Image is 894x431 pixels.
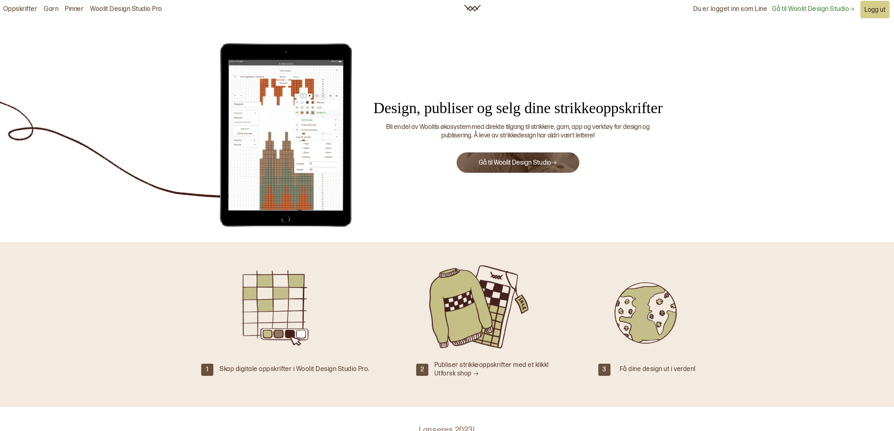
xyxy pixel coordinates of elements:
[219,365,369,374] div: Skap digitale oppskrifter i Woolit Design Studio Pro.
[416,364,428,376] div: 2
[620,365,696,374] div: Få dine design ut i verden!
[860,1,890,18] button: Logg ut
[65,5,84,14] a: Pinner
[228,262,337,352] img: Illustrasjon av Woolit Design Studio Pro
[201,364,213,376] div: 1
[479,159,557,167] a: Gå til Woolit Design Studio
[693,0,767,19] div: Du er logget inn som Line
[772,5,855,14] a: Gå til Woolit Design Studio
[90,5,162,14] a: Woolit Design Studio Pro
[456,152,580,174] button: Gå til Woolit Design Studio
[434,370,479,377] a: Utforsk shop
[215,42,357,228] img: Illustrasjon av Woolit Design Studio Pro
[434,361,549,378] div: Publiser strikkeoppskrifter med et klikk!
[361,98,675,118] div: Design, publiser og selg dine strikkeoppskrifter
[464,5,481,11] img: Woolit ikon
[425,262,534,352] img: Strikket genser og oppskrift til salg.
[3,5,37,14] a: Oppskrifter
[598,364,610,376] div: 3
[589,262,699,352] img: Jordkloden
[371,123,665,140] div: Bli en del av Woolits økosystem med direkte tilgang til strikkere, garn, app og verktøy for desig...
[44,5,58,14] a: Garn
